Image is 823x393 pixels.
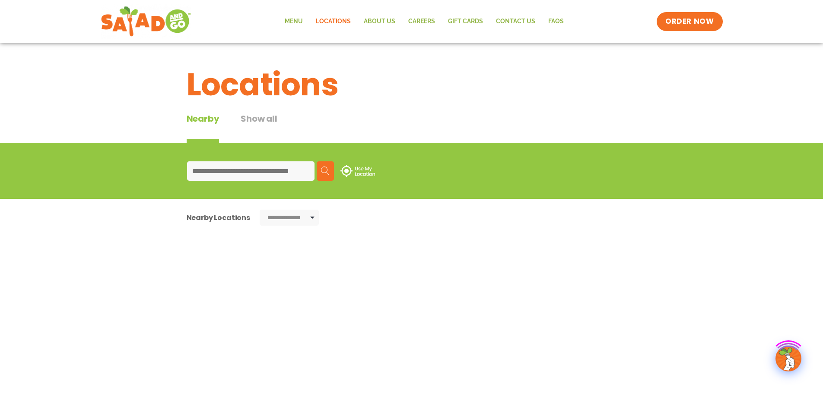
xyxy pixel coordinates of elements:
a: ORDER NOW [657,12,722,31]
h1: Locations [187,61,637,108]
span: ORDER NOW [665,16,714,27]
a: Menu [278,12,309,31]
a: About Us [357,12,402,31]
nav: Menu [278,12,570,31]
img: search.svg [321,167,330,175]
a: Contact Us [489,12,542,31]
a: Careers [402,12,442,31]
img: use-location.svg [340,165,375,177]
a: GIFT CARDS [442,12,489,31]
div: Nearby [187,112,219,143]
button: Show all [241,112,277,143]
div: Nearby Locations [187,212,250,223]
img: new-SAG-logo-768×292 [101,4,192,39]
a: Locations [309,12,357,31]
a: FAQs [542,12,570,31]
div: Tabbed content [187,112,299,143]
